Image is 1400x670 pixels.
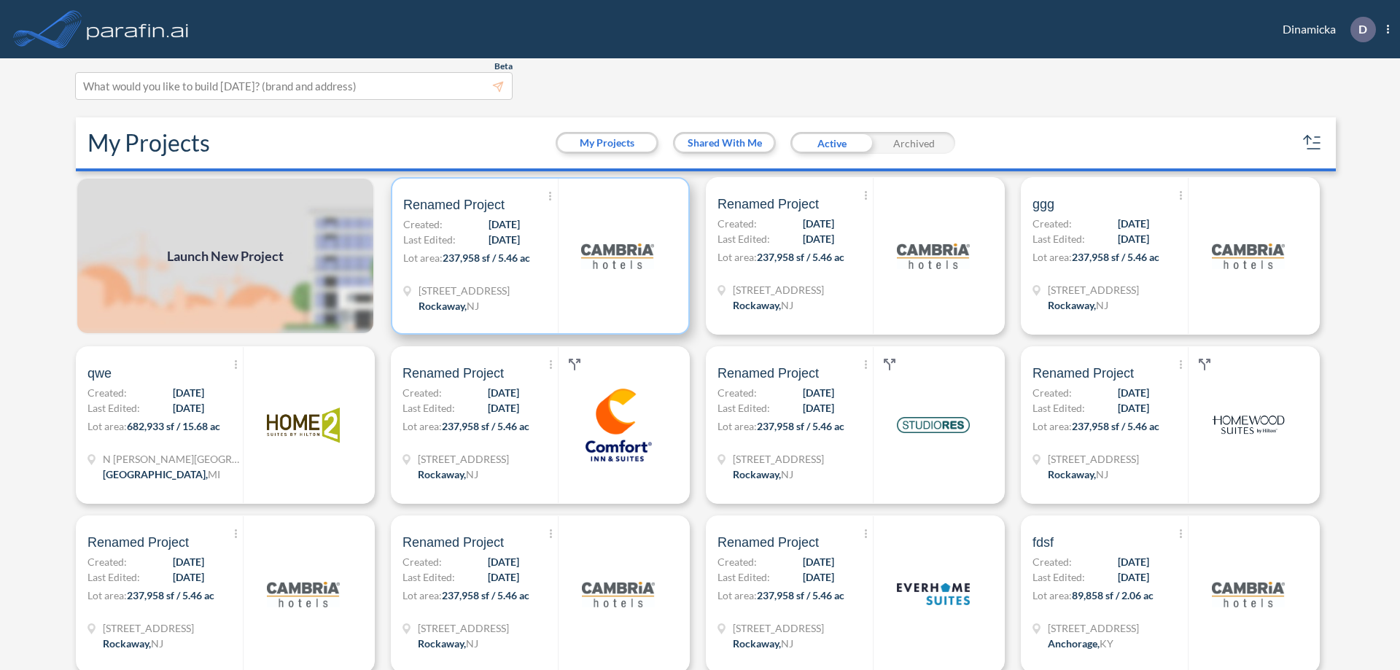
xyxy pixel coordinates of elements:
[466,637,478,650] span: NJ
[151,637,163,650] span: NJ
[467,300,479,312] span: NJ
[443,252,530,264] span: 237,958 sf / 5.46 ac
[1032,534,1054,551] span: fdsf
[402,554,442,569] span: Created:
[403,252,443,264] span: Lot area:
[402,569,455,585] span: Last Edited:
[76,177,375,335] a: Launch New Project
[1032,589,1072,601] span: Lot area:
[267,389,340,461] img: logo
[127,589,214,601] span: 237,958 sf / 5.46 ac
[1032,569,1085,585] span: Last Edited:
[1048,636,1113,651] div: Anchorage, KY
[419,300,467,312] span: Rockaway ,
[717,216,757,231] span: Created:
[781,468,793,480] span: NJ
[582,558,655,631] img: logo
[733,637,781,650] span: Rockaway ,
[803,554,834,569] span: [DATE]
[103,468,208,480] span: [GEOGRAPHIC_DATA] ,
[733,468,781,480] span: Rockaway ,
[733,299,781,311] span: Rockaway ,
[1072,589,1154,601] span: 89,858 sf / 2.06 ac
[208,468,220,480] span: MI
[1358,23,1367,36] p: D
[76,177,375,335] img: add
[675,134,774,152] button: Shared With Me
[733,282,824,297] span: 321 Mt Hope Ave
[173,385,204,400] span: [DATE]
[1301,131,1324,155] button: sort
[717,569,770,585] span: Last Edited:
[402,400,455,416] span: Last Edited:
[84,15,192,44] img: logo
[1032,216,1072,231] span: Created:
[1048,297,1108,313] div: Rockaway, NJ
[1118,400,1149,416] span: [DATE]
[717,420,757,432] span: Lot area:
[173,400,204,416] span: [DATE]
[1032,231,1085,246] span: Last Edited:
[1261,17,1389,42] div: Dinamicka
[403,232,456,247] span: Last Edited:
[87,385,127,400] span: Created:
[87,129,210,157] h2: My Projects
[733,467,793,482] div: Rockaway, NJ
[873,132,955,154] div: Archived
[1096,299,1108,311] span: NJ
[717,231,770,246] span: Last Edited:
[757,420,844,432] span: 237,958 sf / 5.46 ac
[173,569,204,585] span: [DATE]
[717,589,757,601] span: Lot area:
[1032,251,1072,263] span: Lot area:
[733,451,824,467] span: 321 Mt Hope Ave
[1048,468,1096,480] span: Rockaway ,
[103,467,220,482] div: Grand Rapids, MI
[803,569,834,585] span: [DATE]
[757,589,844,601] span: 237,958 sf / 5.46 ac
[1048,451,1139,467] span: 321 Mt Hope Ave
[127,420,220,432] span: 682,933 sf / 15.68 ac
[267,558,340,631] img: logo
[1118,231,1149,246] span: [DATE]
[790,132,873,154] div: Active
[103,451,241,467] span: N Wyndham Hill Dr NE
[803,385,834,400] span: [DATE]
[781,299,793,311] span: NJ
[1118,216,1149,231] span: [DATE]
[442,420,529,432] span: 237,958 sf / 5.46 ac
[1072,420,1159,432] span: 237,958 sf / 5.46 ac
[466,468,478,480] span: NJ
[717,385,757,400] span: Created:
[488,400,519,416] span: [DATE]
[1118,385,1149,400] span: [DATE]
[803,216,834,231] span: [DATE]
[1118,554,1149,569] span: [DATE]
[87,569,140,585] span: Last Edited:
[494,61,513,72] span: Beta
[897,389,970,461] img: logo
[87,589,127,601] span: Lot area:
[403,196,505,214] span: Renamed Project
[419,298,479,313] div: Rockaway, NJ
[402,534,504,551] span: Renamed Project
[733,620,824,636] span: 321 Mt Hope Ave
[717,534,819,551] span: Renamed Project
[717,251,757,263] span: Lot area:
[87,365,112,382] span: qwe
[87,400,140,416] span: Last Edited:
[103,636,163,651] div: Rockaway, NJ
[897,558,970,631] img: logo
[717,554,757,569] span: Created:
[1032,385,1072,400] span: Created:
[402,589,442,601] span: Lot area:
[781,637,793,650] span: NJ
[1212,558,1285,631] img: logo
[402,420,442,432] span: Lot area:
[402,385,442,400] span: Created:
[1048,467,1108,482] div: Rockaway, NJ
[87,534,189,551] span: Renamed Project
[717,400,770,416] span: Last Edited:
[402,365,504,382] span: Renamed Project
[1048,282,1139,297] span: 321 Mt Hope Ave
